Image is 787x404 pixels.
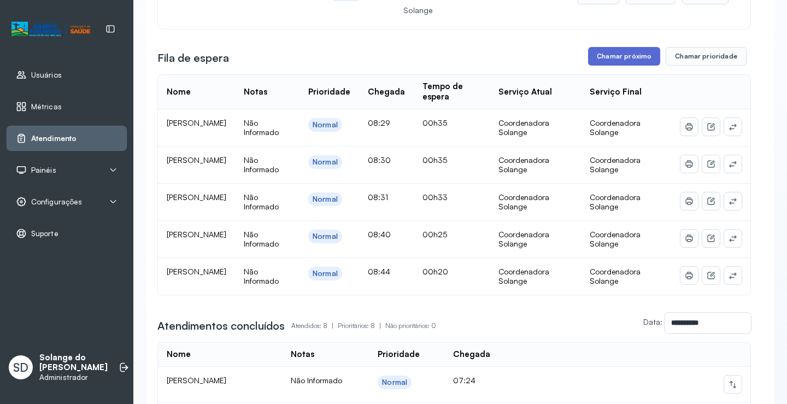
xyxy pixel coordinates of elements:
span: Não Informado [244,118,279,137]
p: Atendidos: 8 [291,318,338,333]
span: 00h20 [422,267,448,276]
span: Atendimento [31,134,77,143]
span: | [379,321,381,330]
div: Normal [313,269,338,278]
div: Coordenadora Solange [498,267,572,286]
div: Coordenadora Solange [498,192,572,212]
span: Não Informado [244,267,279,286]
button: Chamar prioridade [666,47,747,66]
span: 08:31 [368,192,388,202]
h3: Fila de espera [157,50,229,66]
p: Administrador [39,373,108,382]
span: [PERSON_NAME] [167,230,226,239]
span: [PERSON_NAME] [167,192,226,202]
a: Usuários [16,69,118,80]
span: Usuários [31,71,62,80]
div: Serviço Atual [498,87,552,97]
span: Métricas [31,102,62,112]
span: Não Informado [244,192,279,212]
div: Notas [244,87,267,97]
a: Atendimento [16,133,118,144]
span: 00h35 [422,118,447,127]
div: Nome [167,87,191,97]
p: Não prioritários: 0 [385,318,436,333]
div: Normal [382,378,407,387]
span: 08:30 [368,155,391,165]
p: Solange do [PERSON_NAME] [39,353,108,373]
span: Não Informado [244,230,279,249]
span: Configurações [31,197,82,207]
span: 00h33 [422,192,448,202]
span: 07:24 [453,376,475,385]
h3: Atendimentos concluídos [157,318,285,333]
div: Tempo de espera [422,81,481,102]
span: Coordenadora Solange [590,118,641,137]
div: Normal [313,157,338,167]
img: Logotipo do estabelecimento [11,20,90,38]
div: Nome [167,349,191,360]
span: Não Informado [244,155,279,174]
button: Chamar próximo [588,47,660,66]
div: Coordenadora Solange [498,230,572,249]
div: Prioridade [308,87,350,97]
p: Prioritários: 8 [338,318,385,333]
div: Chegada [368,87,405,97]
span: 00h35 [422,155,447,165]
span: Coordenadora Solange [590,230,641,249]
div: Coordenadora Solange [498,118,572,137]
a: Métricas [16,101,118,112]
div: Notas [291,349,314,360]
div: Normal [313,120,338,130]
span: Não Informado [291,376,342,385]
span: 08:44 [368,267,390,276]
span: Painéis [31,166,56,175]
span: 08:40 [368,230,391,239]
span: | [332,321,333,330]
span: Suporte [31,229,58,238]
div: Normal [313,195,338,204]
span: [PERSON_NAME] [167,155,226,165]
div: Serviço Final [590,87,642,97]
span: Coordenadora Solange [590,155,641,174]
div: Coordenadora Solange [498,155,572,174]
div: Normal [313,232,338,241]
label: Data: [643,317,662,326]
div: Chegada [453,349,490,360]
span: [PERSON_NAME] [167,118,226,127]
span: [PERSON_NAME] [167,376,226,385]
span: 08:29 [368,118,390,127]
span: 00h25 [422,230,447,239]
span: Coordenadora Solange [590,192,641,212]
span: Coordenadora Solange [590,267,641,286]
span: [PERSON_NAME] [167,267,226,276]
div: Prioridade [378,349,420,360]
